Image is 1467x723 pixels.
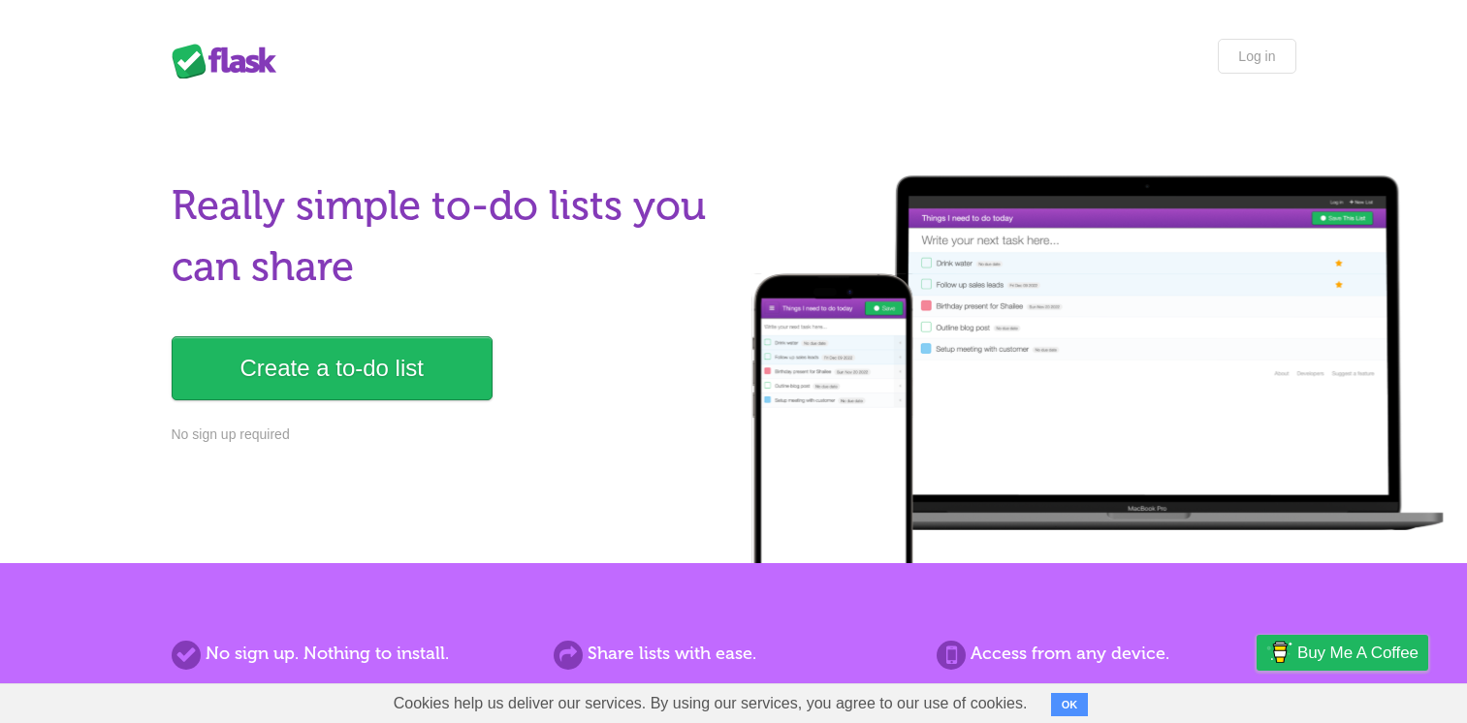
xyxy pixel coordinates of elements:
a: Buy me a coffee [1257,635,1428,671]
button: OK [1051,693,1089,716]
h2: No sign up. Nothing to install. [172,641,530,667]
h2: Share lists with ease. [554,641,912,667]
span: Cookies help us deliver our services. By using our services, you agree to our use of cookies. [374,684,1047,723]
p: No sign up required [172,424,722,445]
h1: Really simple to-do lists you can share [172,175,722,298]
span: Buy me a coffee [1297,636,1419,670]
a: Log in [1218,39,1295,74]
div: Flask Lists [172,44,288,79]
img: Buy me a coffee [1266,636,1292,669]
h2: Access from any device. [937,641,1295,667]
a: Create a to-do list [172,336,493,400]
